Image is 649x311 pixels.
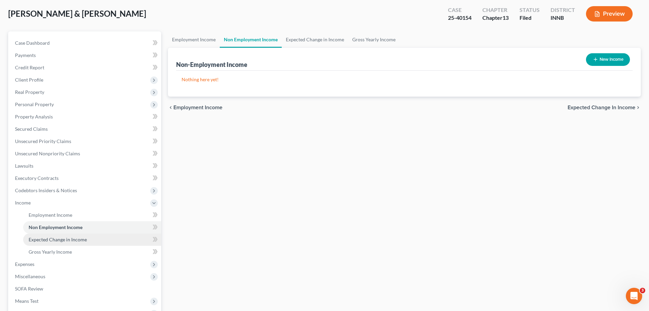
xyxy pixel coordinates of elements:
span: Unsecured Priority Claims [15,138,71,144]
a: Non Employment Income [220,31,282,48]
span: Unsecured Nonpriority Claims [15,151,80,156]
span: 3 [640,288,645,293]
button: chevron_left Employment Income [168,105,222,110]
a: Secured Claims [10,123,161,135]
button: New Income [586,53,630,66]
span: Non Employment Income [29,224,82,230]
div: Non-Employment Income [176,60,247,69]
i: chevron_right [635,105,641,110]
a: Property Analysis [10,111,161,123]
a: Expected Change in Income [23,234,161,246]
a: Gross Yearly Income [23,246,161,258]
div: INNB [551,14,575,22]
div: Status [520,6,540,14]
span: Secured Claims [15,126,48,132]
a: Case Dashboard [10,37,161,49]
a: Credit Report [10,61,161,74]
span: Executory Contracts [15,175,59,181]
a: Non Employment Income [23,221,161,234]
p: Nothing here yet! [182,76,627,83]
span: Client Profile [15,77,43,83]
span: Expected Change in Income [29,237,87,242]
a: Gross Yearly Income [348,31,400,48]
button: Expected Change in Income chevron_right [568,105,641,110]
div: Chapter [482,14,509,22]
a: Unsecured Nonpriority Claims [10,147,161,160]
span: Employment Income [29,212,72,218]
i: chevron_left [168,105,173,110]
span: Means Test [15,298,38,304]
span: Gross Yearly Income [29,249,72,255]
span: Expenses [15,261,34,267]
span: Income [15,200,31,206]
a: SOFA Review [10,283,161,295]
a: Employment Income [168,31,220,48]
span: Expected Change in Income [568,105,635,110]
span: Case Dashboard [15,40,50,46]
span: Personal Property [15,101,54,107]
div: Case [448,6,472,14]
iframe: Intercom live chat [626,288,642,304]
a: Payments [10,49,161,61]
span: Payments [15,52,36,58]
a: Unsecured Priority Claims [10,135,161,147]
span: Miscellaneous [15,273,45,279]
span: SOFA Review [15,286,43,292]
button: Preview [586,6,633,22]
a: Employment Income [23,209,161,221]
a: Expected Change in Income [282,31,348,48]
span: Employment Income [173,105,222,110]
div: 25-40154 [448,14,472,22]
div: District [551,6,575,14]
span: Codebtors Insiders & Notices [15,187,77,193]
span: Property Analysis [15,114,53,119]
span: [PERSON_NAME] & [PERSON_NAME] [8,9,146,18]
span: Real Property [15,89,44,95]
a: Executory Contracts [10,172,161,184]
span: Credit Report [15,65,44,70]
span: 13 [503,14,509,21]
a: Lawsuits [10,160,161,172]
span: Lawsuits [15,163,33,169]
div: Filed [520,14,540,22]
div: Chapter [482,6,509,14]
